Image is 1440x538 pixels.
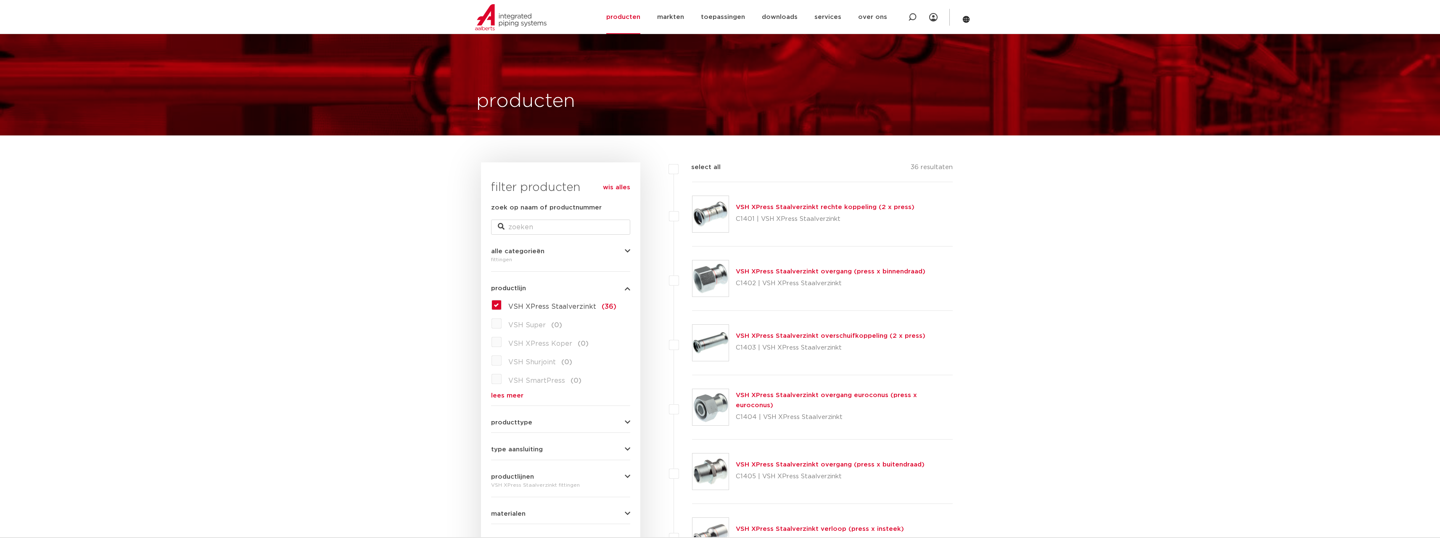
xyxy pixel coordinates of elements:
p: C1401 | VSH XPress Staalverzinkt [736,212,914,226]
button: productlijn [491,285,630,292]
button: alle categorieën [491,248,630,254]
h1: producten [476,88,575,115]
a: VSH XPress Staalverzinkt overschuifkoppeling (2 x press) [736,333,925,339]
a: wis alles [603,183,630,193]
a: lees meer [491,392,630,399]
span: producttype [491,419,532,426]
span: productlijn [491,285,526,292]
p: C1403 | VSH XPress Staalverzinkt [736,341,925,355]
span: VSH Shurjoint [508,359,556,366]
span: materialen [491,511,526,517]
div: fittingen [491,254,630,265]
a: VSH XPress Staalverzinkt rechte koppeling (2 x press) [736,204,914,210]
span: (0) [561,359,572,366]
span: VSH SmartPress [508,377,565,384]
a: VSH XPress Staalverzinkt overgang (press x buitendraad) [736,461,925,468]
span: type aansluiting [491,446,543,453]
a: VSH XPress Staalverzinkt overgang euroconus (press x euroconus) [736,392,917,408]
label: zoek op naam of productnummer [491,203,602,213]
div: VSH XPress Staalverzinkt fittingen [491,480,630,490]
button: productlijnen [491,474,630,480]
img: Thumbnail for VSH XPress Staalverzinkt overgang (press x buitendraad) [692,453,729,490]
h3: filter producten [491,179,630,196]
button: producttype [491,419,630,426]
a: VSH XPress Staalverzinkt verloop (press x insteek) [736,526,904,532]
span: VSH XPress Koper [508,340,572,347]
img: Thumbnail for VSH XPress Staalverzinkt overgang (press x binnendraad) [692,260,729,297]
input: zoeken [491,220,630,235]
span: (0) [571,377,581,384]
button: materialen [491,511,630,517]
span: VSH Super [508,322,546,329]
span: (0) [551,322,562,329]
p: 36 resultaten [911,162,953,175]
img: Thumbnail for VSH XPress Staalverzinkt overschuifkoppeling (2 x press) [692,325,729,361]
span: (36) [602,303,616,310]
p: C1405 | VSH XPress Staalverzinkt [736,470,925,483]
p: C1404 | VSH XPress Staalverzinkt [736,411,953,424]
p: C1402 | VSH XPress Staalverzinkt [736,277,925,290]
label: select all [679,162,721,172]
span: productlijnen [491,474,534,480]
img: Thumbnail for VSH XPress Staalverzinkt overgang euroconus (press x euroconus) [692,389,729,425]
span: (0) [578,340,589,347]
img: Thumbnail for VSH XPress Staalverzinkt rechte koppeling (2 x press) [692,196,729,232]
button: type aansluiting [491,446,630,453]
span: VSH XPress Staalverzinkt [508,303,596,310]
span: alle categorieën [491,248,544,254]
a: VSH XPress Staalverzinkt overgang (press x binnendraad) [736,268,925,275]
